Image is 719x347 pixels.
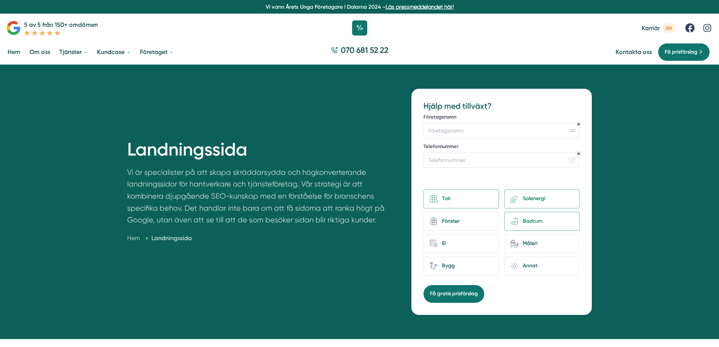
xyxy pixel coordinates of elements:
[577,152,580,155] div: Obligatoriskt
[616,48,652,56] a: Kontakta oss
[58,42,89,62] a: Tjänster
[139,42,176,62] a: Företaget
[642,25,660,32] span: Karriär
[28,42,52,62] a: Om oss
[577,123,580,126] div: Obligatoriskt
[665,48,697,56] span: Få prisförslag
[127,233,394,243] nav: Breadcrumb
[341,45,388,56] span: 070 681 52 22
[6,42,22,62] a: Hem
[386,4,454,10] a: Läs pressmeddelandet här!
[127,234,140,242] a: Hem
[423,101,580,111] h3: Hjälp med tillväxt?
[328,45,391,59] a: 070 681 52 22
[95,42,132,62] a: Kundcase
[423,285,484,302] button: Få gratis prisförslag
[423,114,580,122] label: Företagsnamn
[127,167,394,230] p: Vi är specialister på att skapa skräddarsydda och högkonverterande landningssidor för hantverkare...
[151,234,192,242] a: Landningssida
[642,23,675,33] a: Karriär 2st
[663,23,675,33] span: 2st
[3,3,716,11] p: Vi vann Årets Unga Företagare i Dalarna 2024 –
[423,143,580,151] label: Telefonnummer
[24,20,98,29] p: 5 av 5 från 150+ omdömen
[423,123,580,138] input: Företagsnamn
[423,153,580,168] input: Telefonnummer
[145,233,148,243] span: »
[658,43,710,61] a: Få prisförslag
[127,139,394,167] h1: Landningssida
